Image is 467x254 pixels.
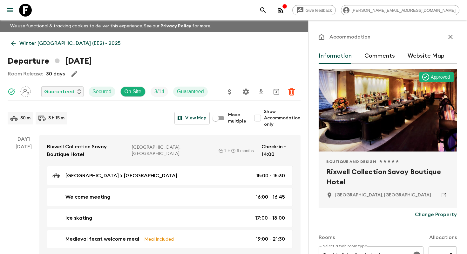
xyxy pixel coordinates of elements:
p: Ice skating [65,214,92,222]
p: 16:00 - 16:45 [256,193,285,201]
p: Change Property [415,211,457,218]
span: Assign pack leader [20,88,31,93]
p: Welcome meeting [65,193,110,201]
p: 3 / 14 [154,88,164,95]
a: [GEOGRAPHIC_DATA] > [GEOGRAPHIC_DATA]15:00 - 15:30 [47,166,293,185]
p: Secured [92,88,112,95]
button: Archive (Completed, Cancelled or Unsynced Departures only) [270,85,283,98]
p: [GEOGRAPHIC_DATA], [GEOGRAPHIC_DATA] [132,144,211,157]
p: 30 m [20,115,30,121]
div: [PERSON_NAME][EMAIL_ADDRESS][DOMAIN_NAME] [341,5,459,15]
p: Rixwell Collection Savoy Boutique Hotel [47,143,127,158]
p: Meal Included [144,236,174,243]
span: Move multiple [228,112,246,124]
svg: Synced Successfully [8,88,15,95]
a: Winter [GEOGRAPHIC_DATA] (EE2) • 2025 [8,37,124,50]
button: Information [319,48,352,64]
button: Comments [364,48,395,64]
p: Medieval feast welcome meal [65,235,139,243]
p: Check-in - 14:00 [261,143,293,158]
button: menu [4,4,17,17]
p: Allocations [429,234,457,241]
button: View Map [174,112,210,124]
p: 19:00 - 21:30 [256,235,285,243]
p: 3 h 15 m [48,115,64,121]
span: [PERSON_NAME][EMAIL_ADDRESS][DOMAIN_NAME] [348,8,459,13]
div: 1 [219,149,226,153]
a: Medieval feast welcome mealMeal Included19:00 - 21:30 [47,230,293,248]
div: Photo of Rixwell Collection Savoy Boutique Hotel [319,69,457,152]
a: Rixwell Collection Savoy Boutique Hotel[GEOGRAPHIC_DATA], [GEOGRAPHIC_DATA]16 monthsCheck-in - 14:00 [39,135,301,166]
button: Download CSV [255,85,267,98]
p: Room Release: [8,70,43,78]
div: Trip Fill [151,87,168,97]
a: Give feedback [292,5,336,15]
p: Accommodation [329,33,370,41]
button: Settings [240,85,252,98]
p: Winter [GEOGRAPHIC_DATA] (EE2) • 2025 [19,39,121,47]
p: Rooms [319,234,335,241]
h1: Departure [DATE] [8,55,92,67]
p: Guaranteed [177,88,204,95]
button: Delete [285,85,298,98]
p: Guaranteed [44,88,74,95]
div: On Site [120,87,146,97]
div: 6 months [231,149,254,153]
a: Ice skating17:00 - 18:00 [47,209,293,227]
p: 15:00 - 15:30 [256,172,285,180]
button: search adventures [257,4,269,17]
button: Update Price, Early Bird Discount and Costs [223,85,236,98]
span: Give feedback [302,8,335,13]
p: Approved [431,74,450,80]
button: Change Property [415,208,457,221]
p: [GEOGRAPHIC_DATA] > [GEOGRAPHIC_DATA] [65,172,177,180]
p: Day 1 [8,135,39,143]
span: Boutique and Design [326,159,376,164]
a: Welcome meeting16:00 - 16:45 [47,188,293,206]
a: Privacy Policy [160,24,191,28]
p: On Site [125,88,141,95]
p: 30 days [46,70,65,78]
span: Show Accommodation only [264,109,301,128]
h2: Rixwell Collection Savoy Boutique Hotel [326,167,449,187]
div: Secured [89,87,115,97]
p: 17:00 - 18:00 [255,214,285,222]
p: Tallinn, Estonia [335,192,431,198]
label: Select a twin room type [323,243,367,249]
p: We use functional & tracking cookies to deliver this experience. See our for more. [8,20,214,32]
button: Website Map [408,48,444,64]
